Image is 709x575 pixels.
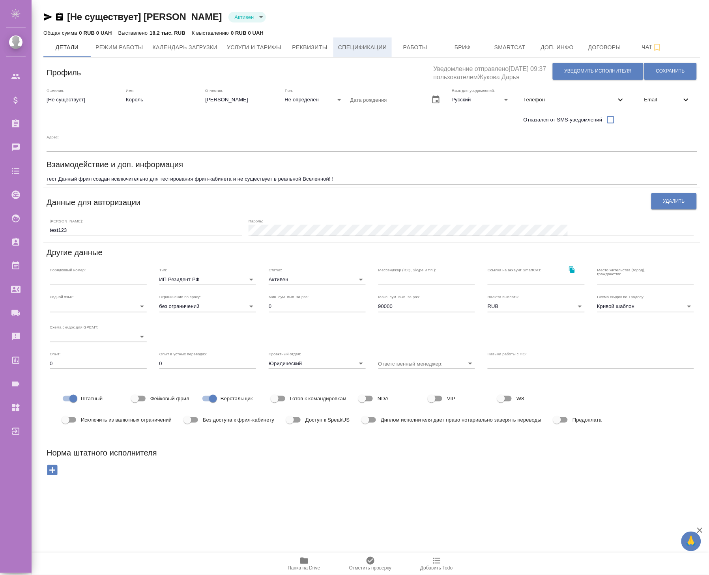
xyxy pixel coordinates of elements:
[378,395,389,403] span: NDA
[349,566,391,571] span: Отметить проверку
[192,30,231,36] p: К выставлению
[586,43,624,52] span: Договоры
[291,43,329,52] span: Реквизиты
[420,566,453,571] span: Добавить Todo
[95,43,143,52] span: Режим работы
[43,12,53,22] button: Скопировать ссылку для ЯМессенджера
[290,395,346,403] span: Готов к командировкам
[48,43,86,52] span: Детали
[203,416,274,424] span: Без доступа к фрил-кабинету
[118,30,150,36] p: Выставлено
[55,12,64,22] button: Скопировать ссылку
[553,63,644,80] button: Уведомить исполнителя
[47,446,697,459] h6: Норма штатного исполнителя
[150,30,185,36] p: 18.2 тыс. RUB
[597,268,670,276] label: Место жительства (город), гражданство:
[232,14,256,21] button: Активен
[597,295,645,299] label: Схема скидок по Традосу:
[205,88,223,92] label: Отчество:
[644,63,697,80] button: Сохранить
[651,193,697,209] button: Удалить
[488,268,542,272] label: Ссылка на аккаунт SmartCAT:
[488,301,585,312] div: RUB
[43,30,79,36] p: Общая сумма
[159,353,208,357] label: Опыт в устных переводах:
[47,88,64,92] label: Фамилия:
[285,88,293,92] label: Пол:
[381,416,541,424] span: Диплом исполнителя дает право нотариально заверять переводы
[269,353,301,357] label: Проектный отдел:
[653,43,662,52] svg: Подписаться
[452,94,511,105] div: Русский
[685,533,698,550] span: 🙏
[378,268,436,272] label: Мессенджер (ICQ, Skype и т.п.):
[565,68,632,75] span: Уведомить исполнителя
[338,43,387,52] span: Спецификации
[269,268,282,272] label: Статус:
[221,395,253,403] span: Верстальщик
[269,295,309,299] label: Мин. сум. вып. за раз:
[288,566,320,571] span: Папка на Drive
[153,43,218,52] span: Календарь загрузки
[404,553,470,575] button: Добавить Todo
[50,353,61,357] label: Опыт:
[159,268,167,272] label: Тип:
[249,219,263,223] label: Пароль:
[663,198,685,205] span: Удалить
[517,91,632,108] div: Телефон
[656,68,685,75] span: Сохранить
[524,116,602,124] span: Отказался от SMS-уведомлений
[47,196,141,209] h6: Данные для авторизации
[434,61,552,82] h5: Уведомление отправлено [DATE] 09:37 пользователем Жукова Дарья
[539,43,576,52] span: Доп. инфо
[159,274,256,285] div: ИП Резидент РФ
[355,358,367,369] button: Open
[447,395,455,403] span: VIP
[638,91,697,108] div: Email
[126,88,135,92] label: Имя:
[47,246,103,259] h6: Другие данные
[572,416,602,424] span: Предоплата
[228,12,266,22] div: Активен
[50,295,74,299] label: Родной язык:
[444,43,482,52] span: Бриф
[159,301,256,312] div: без ограничений
[644,96,681,104] span: Email
[248,30,264,36] p: 0 UAH
[150,395,189,403] span: Фейковый фрил
[50,325,98,329] label: Схема скидок для GPEMT:
[96,30,112,36] p: 0 UAH
[488,295,520,299] label: Валюта выплаты:
[159,295,201,299] label: Ограничение по сроку:
[47,176,697,182] textarea: тест Данный фрил создан исключительно для тестирования фрил-кабинета и не существует в реальной В...
[81,416,172,424] span: Исключить из валютных ограничений
[305,416,350,424] span: Доступ к SpeakUS
[41,462,63,478] button: Добавить
[47,135,59,139] label: Адрес:
[452,88,495,92] label: Язык для уведомлений:
[285,94,344,105] div: Не определен
[231,30,248,36] p: 0 RUB
[79,30,96,36] p: 0 RUB
[337,553,404,575] button: Отметить проверку
[269,274,366,285] div: Активен
[227,43,281,52] span: Услуги и тарифы
[564,262,580,278] button: Скопировать ссылку
[81,395,103,403] span: Штатный
[491,43,529,52] span: Smartcat
[465,358,476,369] button: Open
[378,295,420,299] label: Макс. сум. вып. за раз:
[271,553,337,575] button: Папка на Drive
[524,96,616,104] span: Телефон
[516,395,524,403] span: W8
[67,11,222,22] a: [Не существует] [PERSON_NAME]
[50,219,83,223] label: [PERSON_NAME]:
[488,353,527,357] label: Навыки работы с ПО:
[50,268,86,272] label: Порядковый номер:
[681,532,701,551] button: 🙏
[633,42,671,52] span: Чат
[47,158,183,171] h6: Взаимодействие и доп. информация
[597,301,694,312] div: Кривой шаблон
[47,66,81,79] h6: Профиль
[397,43,434,52] span: Работы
